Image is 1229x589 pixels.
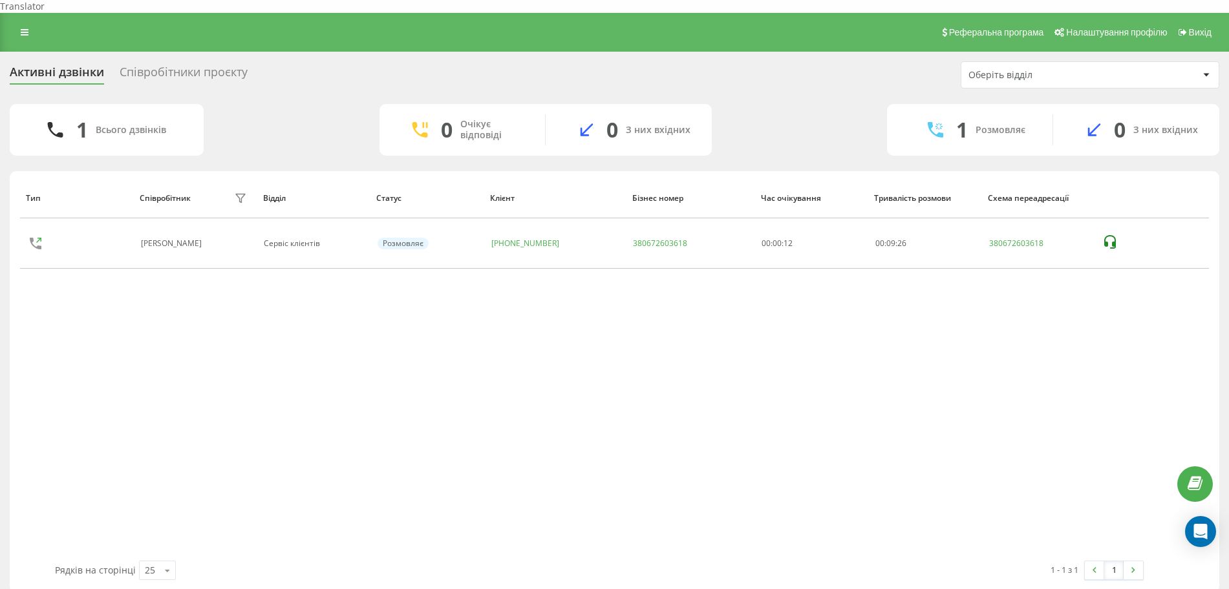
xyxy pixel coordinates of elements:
span: Вихід [1189,27,1212,37]
a: Налаштування профілю [1048,13,1171,52]
div: Очікує відповіді [460,119,526,141]
div: Оберіть відділ [968,70,1123,81]
div: 1 [76,118,88,142]
div: Статус [376,194,478,203]
div: 25 [145,564,155,577]
div: Open Intercom Messenger [1185,516,1216,547]
a: Вихід [1172,13,1216,52]
div: Тривалість розмови [874,194,976,203]
a: 380672603618 [633,238,687,249]
div: 1 - 1 з 1 [1051,563,1078,576]
div: Всього дзвінків [96,125,166,136]
span: 00 [875,238,884,249]
div: 0 [1114,118,1126,142]
div: Тип [26,194,127,203]
div: Час очікування [761,194,862,203]
div: Співробітник [140,194,191,203]
a: [PHONE_NUMBER] [491,238,559,249]
span: Рядків на сторінці [55,564,136,576]
div: Клієнт [490,194,620,203]
a: 380672603618 [989,239,1043,248]
div: Схема переадресації [988,194,1089,203]
div: 0 [441,118,453,142]
div: [PERSON_NAME] [141,239,205,248]
div: З них вхідних [1133,125,1198,136]
div: Відділ [263,194,365,203]
div: Сервіс клієнтів [264,239,363,248]
div: 1 [956,118,968,142]
div: : : [875,239,906,248]
div: Розмовляє [378,238,429,249]
div: З них вхідних [626,125,690,136]
div: Співробітники проєкту [120,65,248,85]
span: 26 [897,238,906,249]
span: Реферальна програма [949,27,1044,37]
div: Бізнес номер [632,194,749,203]
div: 00:00:12 [762,239,861,248]
a: 1 [1104,561,1124,579]
span: 09 [886,238,895,249]
div: Активні дзвінки [10,65,104,85]
span: Налаштування профілю [1066,27,1167,37]
a: Реферальна програма [935,13,1049,52]
div: Розмовляє [976,125,1025,136]
div: 0 [606,118,618,142]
